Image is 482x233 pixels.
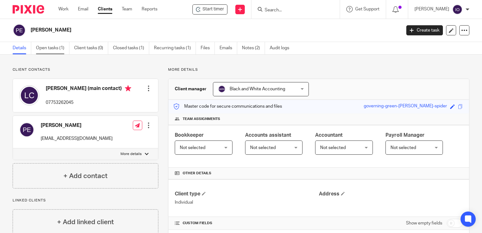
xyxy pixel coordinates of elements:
h4: + Add contact [63,171,108,181]
a: Audit logs [270,42,294,54]
a: Open tasks (1) [36,42,69,54]
p: Client contacts [13,67,158,72]
span: Get Support [355,7,379,11]
p: Individual [175,199,319,206]
span: Black and White Accounting [230,87,285,91]
p: 07753262045 [46,99,131,106]
a: Team [122,6,132,12]
h4: Client type [175,191,319,197]
h4: CUSTOM FIELDS [175,221,319,226]
span: Not selected [391,146,416,150]
a: Clients [98,6,112,12]
a: Recurring tasks (1) [154,42,196,54]
img: svg%3E [218,85,226,93]
img: svg%3E [19,85,39,105]
a: Emails [220,42,237,54]
span: Payroll Manager [385,133,425,138]
div: governing-green-[PERSON_NAME]-spider [364,103,447,110]
span: Not selected [320,146,346,150]
p: Master code for secure communications and files [173,103,282,110]
p: More details [168,67,469,72]
span: Accountant [315,133,343,138]
img: Pixie [13,5,44,14]
a: Files [201,42,215,54]
h3: Client manager [175,86,207,92]
label: Show empty fields [406,220,442,226]
h2: [PERSON_NAME] [31,27,324,33]
a: Client tasks (0) [74,42,108,54]
span: Team assignments [183,116,220,122]
h4: + Add linked client [57,217,114,227]
p: More details [120,152,142,157]
a: Closed tasks (1) [113,42,149,54]
input: Search [264,8,321,13]
span: Not selected [250,146,276,150]
span: Start timer [203,6,224,13]
div: Philip A Evans [192,4,227,15]
span: Accounts assistant [245,133,291,138]
span: Other details [183,171,211,176]
i: Primary [125,85,131,92]
p: [EMAIL_ADDRESS][DOMAIN_NAME] [41,135,113,142]
img: svg%3E [19,122,34,137]
span: Bookkeeper [175,133,204,138]
img: svg%3E [13,24,26,37]
a: Notes (2) [242,42,265,54]
h4: [PERSON_NAME] (main contact) [46,85,131,93]
a: Details [13,42,31,54]
h4: Address [319,191,463,197]
h4: [PERSON_NAME] [41,122,113,129]
a: Work [58,6,68,12]
a: Create task [406,25,443,35]
a: Email [78,6,88,12]
img: svg%3E [452,4,462,15]
span: Not selected [180,146,205,150]
a: Reports [142,6,157,12]
p: [PERSON_NAME] [414,6,449,12]
p: Linked clients [13,198,158,203]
